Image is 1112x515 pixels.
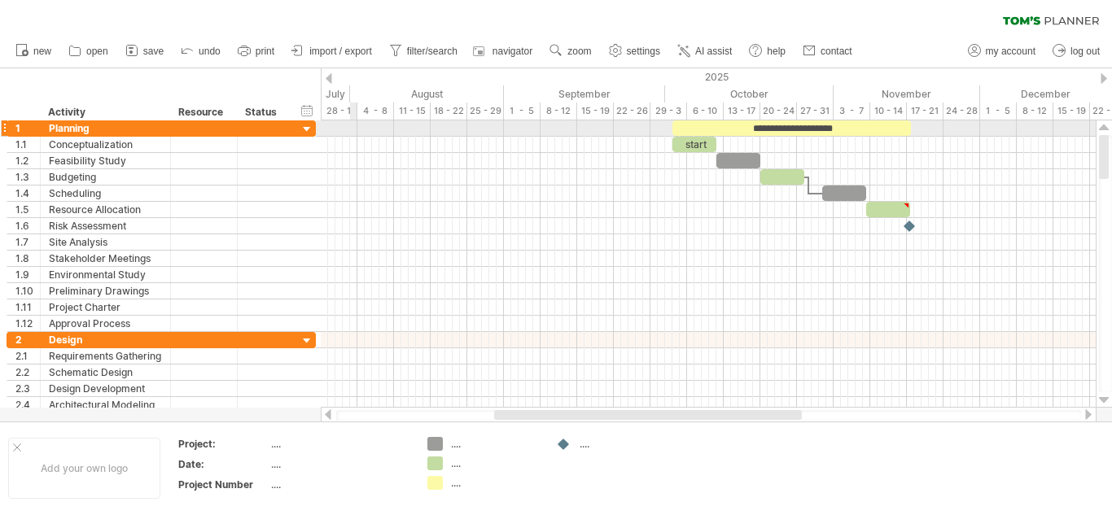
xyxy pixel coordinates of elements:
a: my account [964,41,1040,62]
div: 15 - 19 [577,103,614,120]
div: Preliminary Drawings [49,283,162,299]
div: 2.3 [15,381,40,396]
div: Approval Process [49,316,162,331]
a: undo [177,41,225,62]
div: 1 [15,120,40,136]
div: 15 - 19 [1053,103,1090,120]
div: 8 - 12 [1017,103,1053,120]
a: navigator [471,41,537,62]
div: 2.2 [15,364,40,380]
span: undo [199,46,221,57]
div: Design Development [49,381,162,396]
div: .... [451,456,540,470]
span: filter/search [407,46,457,57]
span: new [33,46,51,57]
div: Project Charter [49,299,162,315]
div: Environmental Study [49,267,162,282]
div: 1.1 [15,137,40,152]
span: save [143,46,164,57]
div: 1.6 [15,218,40,233]
div: 1 - 5 [980,103,1017,120]
a: new [11,41,56,62]
a: import / export [287,41,377,62]
div: Activity [48,104,161,120]
div: 2.4 [15,397,40,412]
span: contact [821,46,852,57]
div: .... [271,437,408,451]
div: 20 - 24 [760,103,797,120]
span: zoom [567,46,591,57]
div: 1.3 [15,169,40,185]
a: contact [799,41,857,62]
span: print [256,46,274,57]
a: help [745,41,790,62]
div: 29 - 3 [650,103,687,120]
span: import / export [309,46,372,57]
div: November 2025 [834,85,980,103]
div: 2 [15,332,40,347]
div: Risk Assessment [49,218,162,233]
div: 8 - 12 [541,103,577,120]
div: Conceptualization [49,137,162,152]
div: Architectural Modeling [49,397,162,412]
span: AI assist [695,46,732,57]
div: Budgeting [49,169,162,185]
a: log out [1049,41,1105,62]
div: Add your own logo [8,438,160,499]
div: October 2025 [665,85,834,103]
span: my account [986,46,1035,57]
div: Project: [178,437,268,451]
div: 11 - 15 [394,103,431,120]
div: 22 - 26 [614,103,650,120]
div: 6 - 10 [687,103,724,120]
div: .... [580,437,668,451]
div: 17 - 21 [907,103,943,120]
div: 27 - 31 [797,103,834,120]
a: AI assist [673,41,737,62]
div: 3 - 7 [834,103,870,120]
div: 1.4 [15,185,40,201]
div: start [672,137,716,152]
a: zoom [545,41,596,62]
div: Design [49,332,162,347]
div: Stakeholder Meetings [49,251,162,266]
div: Planning [49,120,162,136]
div: 1.11 [15,299,40,315]
div: 1.12 [15,316,40,331]
div: 18 - 22 [431,103,467,120]
div: 24 - 28 [943,103,980,120]
div: 4 - 8 [357,103,394,120]
div: Status [245,104,281,120]
div: 1.9 [15,267,40,282]
div: Schematic Design [49,364,162,380]
div: Project Number [178,478,268,491]
div: August 2025 [350,85,504,103]
div: 25 - 29 [467,103,504,120]
a: filter/search [385,41,462,62]
div: Requirements Gathering [49,348,162,364]
div: 13 - 17 [724,103,760,120]
div: Feasibility Study [49,153,162,168]
div: Date: [178,457,268,471]
div: September 2025 [504,85,665,103]
div: 2.1 [15,348,40,364]
div: 1.5 [15,202,40,217]
span: navigator [493,46,532,57]
span: log out [1070,46,1100,57]
div: .... [451,437,540,451]
div: 1.10 [15,283,40,299]
div: Scheduling [49,185,162,201]
div: .... [271,457,408,471]
a: settings [605,41,665,62]
span: settings [627,46,660,57]
div: 1 - 5 [504,103,541,120]
div: 1.7 [15,234,40,250]
div: 28 - 1 [321,103,357,120]
div: .... [451,476,540,490]
a: open [64,41,113,62]
a: save [121,41,169,62]
div: .... [271,478,408,491]
span: help [767,46,786,57]
div: 10 - 14 [870,103,907,120]
span: open [86,46,108,57]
